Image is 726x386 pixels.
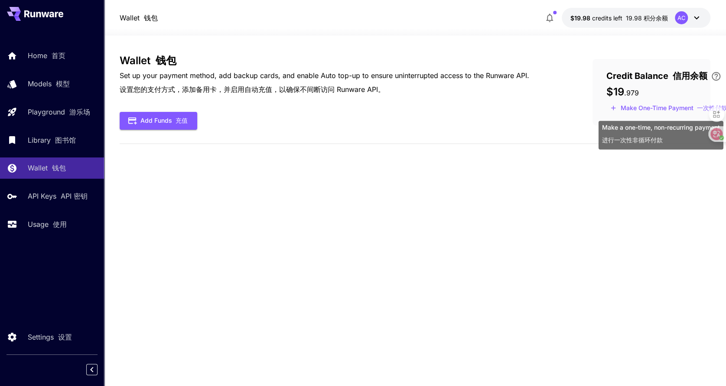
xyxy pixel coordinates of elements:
[120,85,385,94] font: 设置您的支付方式，添加备用卡，并启用自动充值，以确保不间断访问 Runware API。
[28,191,88,201] p: API Keys
[28,50,65,61] p: Home
[56,79,70,88] font: 模型
[120,13,158,23] p: Wallet
[606,85,624,98] span: $19
[707,71,725,82] button: Enter your card details and choose an Auto top-up amount to avoid service interruptions. We'll au...
[28,79,70,89] p: Models
[120,13,158,23] nav: breadcrumb
[28,163,66,173] p: Wallet
[562,8,710,28] button: $19.979AC
[176,117,188,124] font: 充值
[28,332,72,342] p: Settings
[28,219,67,229] p: Usage
[53,220,67,229] font: 使用
[606,69,707,82] span: Credit Balance
[55,136,76,144] font: 图书馆
[156,54,176,67] font: 钱包
[61,192,88,200] font: API 密钥
[570,14,592,22] span: $19.98
[673,71,707,81] font: 信用余额
[626,14,668,22] font: 19.98 积分余额
[570,13,668,23] div: $19.979
[144,13,158,22] font: 钱包
[52,51,65,60] font: 首页
[52,164,66,172] font: 钱包
[120,112,197,130] button: Add Funds 充值
[58,333,72,341] font: 设置
[69,108,90,116] font: 游乐场
[120,55,529,67] h3: Wallet
[602,136,663,144] font: 进行一次性非循环付款
[28,107,90,117] p: Playground
[624,88,639,97] span: . 979
[675,11,688,24] div: AC
[592,14,622,22] span: credits left
[120,13,158,23] a: Wallet 钱包
[120,70,529,98] p: Set up your payment method, add backup cards, and enable Auto top-up to ensure uninterrupted acce...
[93,362,104,377] div: Collapse sidebar
[599,121,723,150] div: Make a one-time, non-recurring payment
[86,364,98,375] button: Collapse sidebar
[28,135,76,145] p: Library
